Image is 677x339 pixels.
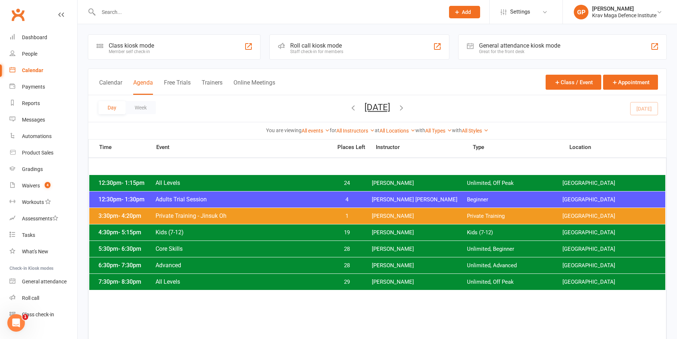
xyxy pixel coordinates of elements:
[603,75,658,90] button: Appointment
[22,199,44,205] div: Workouts
[96,7,440,17] input: Search...
[562,196,658,203] span: [GEOGRAPHIC_DATA]
[425,128,452,134] a: All Types
[328,213,366,220] span: 1
[126,101,156,114] button: Week
[10,145,77,161] a: Product Sales
[467,229,562,236] span: Kids (7-12)
[562,213,658,220] span: [GEOGRAPHIC_DATA]
[10,112,77,128] a: Messages
[22,232,35,238] div: Tasks
[7,314,25,332] iframe: Intercom live chat
[22,314,28,320] span: 1
[155,262,328,269] span: Advanced
[22,133,52,139] div: Automations
[10,95,77,112] a: Reports
[372,246,467,253] span: [PERSON_NAME]
[118,262,141,269] span: - 7:30pm
[372,213,467,220] span: [PERSON_NAME]
[479,49,560,54] div: Great for the front desk
[372,196,467,203] span: [PERSON_NAME] [PERSON_NAME]
[22,279,67,284] div: General attendance
[98,101,126,114] button: Day
[97,144,156,153] span: Time
[22,295,39,301] div: Roll call
[332,145,370,150] span: Places Left
[22,312,54,317] div: Class check-in
[10,211,77,227] a: Assessments
[330,127,336,133] strong: for
[328,196,366,203] span: 4
[99,79,122,95] button: Calendar
[375,127,379,133] strong: at
[562,229,658,236] span: [GEOGRAPHIC_DATA]
[479,42,560,49] div: General attendance kiosk mode
[562,262,658,269] span: [GEOGRAPHIC_DATA]
[462,128,489,134] a: All Styles
[22,100,40,106] div: Reports
[10,128,77,145] a: Automations
[9,5,27,24] a: Clubworx
[467,196,562,203] span: Beginner
[22,67,43,73] div: Calendar
[328,279,366,286] span: 29
[10,161,77,178] a: Gradings
[302,128,330,134] a: All events
[155,229,328,236] span: Kids (7-12)
[164,79,191,95] button: Free Trials
[574,5,588,19] div: GP
[290,42,343,49] div: Roll call kiosk mode
[473,145,569,150] span: Type
[22,150,53,156] div: Product Sales
[97,212,155,219] span: 3:30pm
[22,166,43,172] div: Gradings
[290,49,343,54] div: Staff check-in for members
[266,127,302,133] strong: You are viewing
[155,196,328,203] span: Adults Trial Session
[462,9,471,15] span: Add
[118,212,141,219] span: - 4:20pm
[364,102,390,112] button: [DATE]
[569,145,666,150] span: Location
[22,117,45,123] div: Messages
[22,249,48,254] div: What's New
[233,79,275,95] button: Online Meetings
[155,278,328,285] span: All Levels
[467,213,562,220] span: Private Training
[118,278,141,285] span: - 8:30pm
[376,145,472,150] span: Instructor
[328,229,366,236] span: 19
[372,262,467,269] span: [PERSON_NAME]
[510,4,530,20] span: Settings
[10,306,77,323] a: Class kiosk mode
[155,179,328,186] span: All Levels
[592,5,657,12] div: [PERSON_NAME]
[415,127,425,133] strong: with
[155,212,328,219] span: Private Training - Jinsuk Oh
[467,180,562,187] span: Unlimited, Off Peak
[97,245,155,252] span: 5:30pm
[109,49,154,54] div: Member self check-in
[467,279,562,286] span: Unlimited, Off Peak
[202,79,222,95] button: Trainers
[133,79,153,95] button: Agenda
[10,273,77,290] a: General attendance kiosk mode
[10,194,77,211] a: Workouts
[10,46,77,62] a: People
[10,178,77,194] a: Waivers 4
[155,245,328,252] span: Core Skills
[156,144,332,151] span: Event
[562,279,658,286] span: [GEOGRAPHIC_DATA]
[10,243,77,260] a: What's New
[109,42,154,49] div: Class kiosk mode
[328,262,366,269] span: 28
[592,12,657,19] div: Krav Maga Defence Institute
[336,128,375,134] a: All Instructors
[118,229,141,236] span: - 5:15pm
[546,75,601,90] button: Class / Event
[379,128,415,134] a: All Locations
[449,6,480,18] button: Add
[97,179,155,186] span: 12:30pm
[372,180,467,187] span: [PERSON_NAME]
[97,229,155,236] span: 4:30pm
